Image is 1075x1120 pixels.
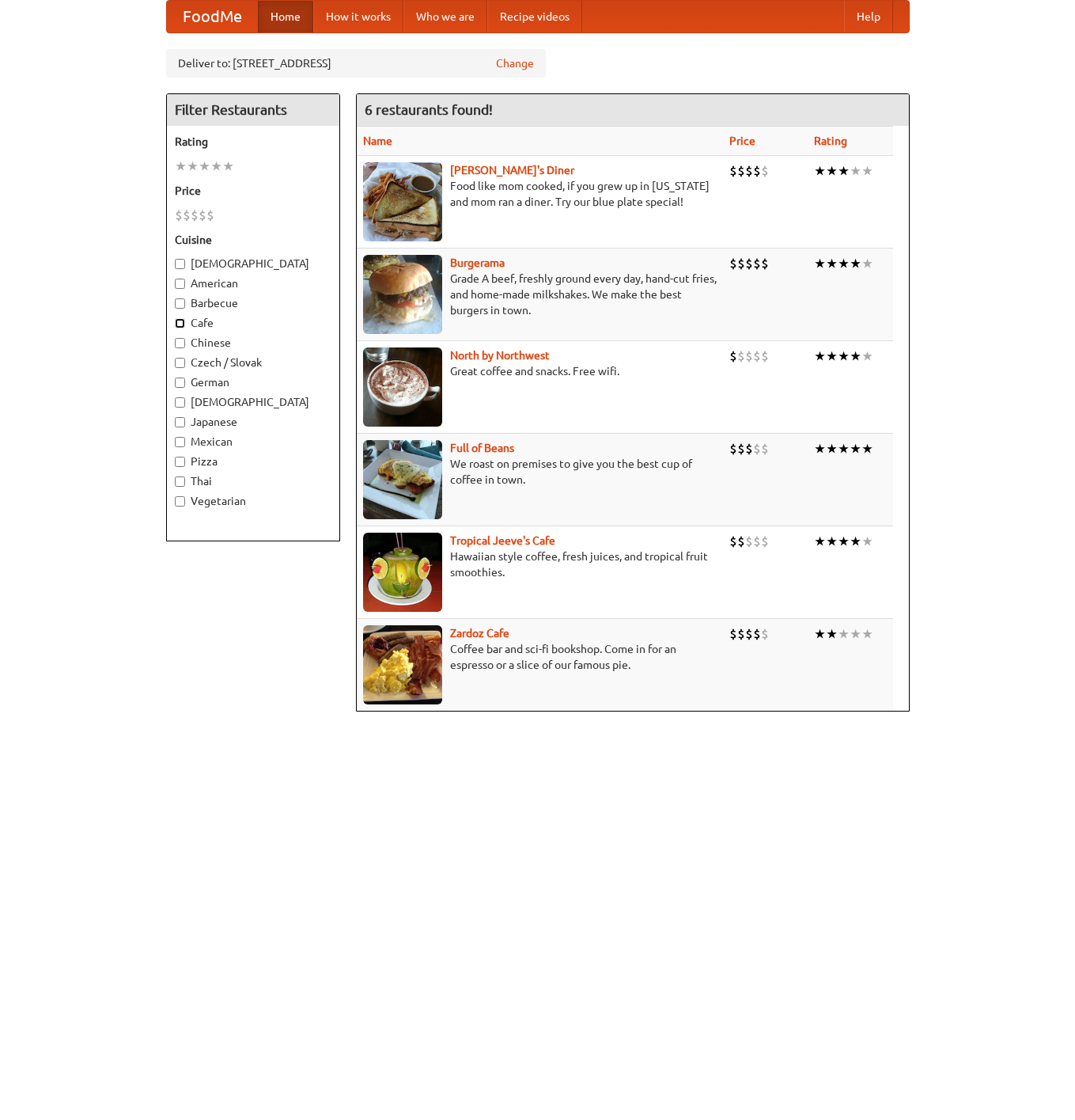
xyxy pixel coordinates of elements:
[861,625,873,643] li: ★
[363,271,717,318] p: Grade A beef, freshly ground every day, hand-cut fries, and home-made milkshakes. We make the bes...
[826,440,838,457] li: ★
[814,135,847,147] a: Rating
[814,533,826,550] li: ★
[826,533,838,550] li: ★
[363,641,717,673] p: Coffee bar and sci-fi bookshop. Come in for an espresso or a slice of our famous pie.
[175,158,187,175] li: ★
[753,533,761,550] li: $
[861,533,873,550] li: ★
[199,207,206,224] li: $
[175,457,185,467] input: Pizza
[175,378,185,388] input: German
[363,533,442,612] img: jeeves.jpg
[761,533,769,550] li: $
[745,440,753,457] li: $
[729,625,737,643] li: $
[753,347,761,365] li: $
[761,440,769,457] li: $
[861,255,873,272] li: ★
[826,347,838,365] li: ★
[175,397,185,408] input: [DEMOGRAPHIC_DATA]
[737,533,745,550] li: $
[199,158,210,175] li: ★
[761,625,769,643] li: $
[450,164,574,177] a: [PERSON_NAME]'s Diner
[175,338,185,348] input: Chinese
[838,347,850,365] li: ★
[729,440,737,457] li: $
[737,162,745,180] li: $
[861,440,873,457] li: ★
[175,417,185,427] input: Japanese
[838,533,850,550] li: ★
[450,442,514,454] b: Full of Beans
[363,255,442,334] img: burgerama.jpg
[175,496,185,507] input: Vegetarian
[861,347,873,365] li: ★
[838,440,850,457] li: ★
[187,158,199,175] li: ★
[745,347,753,365] li: $
[814,162,826,180] li: ★
[737,440,745,457] li: $
[210,158,222,175] li: ★
[737,347,745,365] li: $
[745,533,753,550] li: $
[850,625,861,643] li: ★
[761,347,769,365] li: $
[206,207,214,224] li: $
[363,347,442,427] img: north.jpg
[175,437,185,447] input: Mexican
[850,255,861,272] li: ★
[175,318,185,328] input: Cafe
[850,533,861,550] li: ★
[850,347,861,365] li: ★
[175,279,185,289] input: American
[729,162,737,180] li: $
[175,473,331,489] label: Thai
[365,102,493,117] ng-pluralize: 6 restaurants found!
[838,255,850,272] li: ★
[838,162,850,180] li: ★
[175,256,331,271] label: [DEMOGRAPHIC_DATA]
[729,135,755,147] a: Price
[745,625,753,643] li: $
[753,255,761,272] li: $
[753,162,761,180] li: $
[175,259,185,269] input: [DEMOGRAPHIC_DATA]
[450,627,509,640] b: Zardoz Cafe
[826,162,838,180] li: ★
[175,207,183,224] li: $
[761,255,769,272] li: $
[175,414,331,430] label: Japanese
[450,534,555,547] a: Tropical Jeeve's Cafe
[861,162,873,180] li: ★
[450,256,505,269] a: Burgerama
[167,1,258,32] a: FoodMe
[363,363,717,379] p: Great coffee and snacks. Free wifi.
[175,355,331,370] label: Czech / Slovak
[175,358,185,368] input: Czech / Slovak
[737,255,745,272] li: $
[450,349,550,362] a: North by Northwest
[737,625,745,643] li: $
[175,493,331,509] label: Vegetarian
[363,162,442,241] img: sallys.jpg
[814,625,826,643] li: ★
[814,255,826,272] li: ★
[175,454,331,469] label: Pizza
[844,1,893,32] a: Help
[175,295,331,311] label: Barbecue
[838,625,850,643] li: ★
[729,347,737,365] li: $
[175,275,331,291] label: American
[175,298,185,309] input: Barbecue
[175,394,331,410] label: [DEMOGRAPHIC_DATA]
[175,434,331,450] label: Mexican
[222,158,234,175] li: ★
[745,162,753,180] li: $
[403,1,487,32] a: Who we are
[166,49,546,78] div: Deliver to: [STREET_ADDRESS]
